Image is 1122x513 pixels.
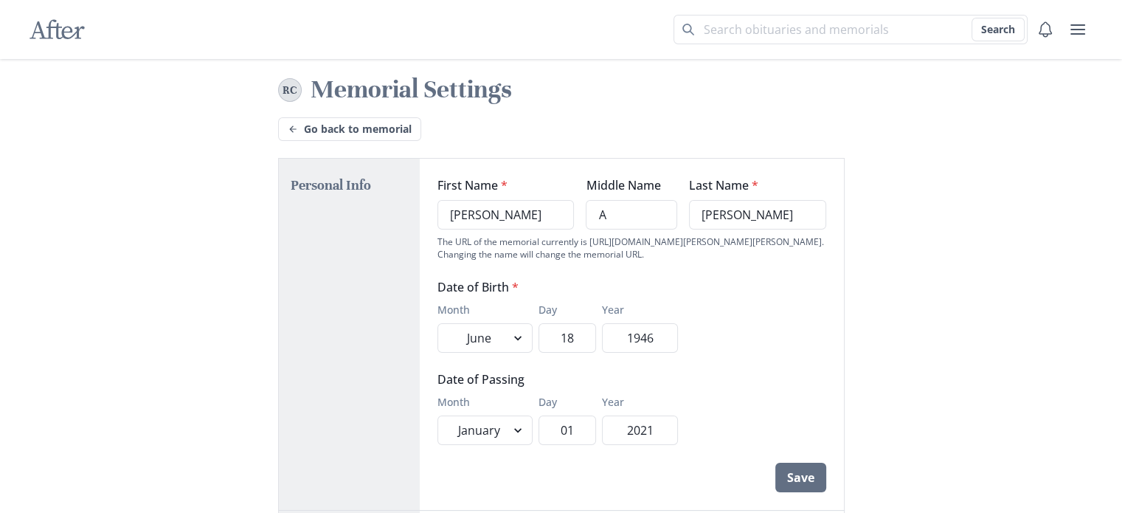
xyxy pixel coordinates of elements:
div: The URL of the memorial currently is [URL][DOMAIN_NAME][PERSON_NAME][PERSON_NAME]. Changing the n... [437,235,826,261]
label: Day [539,302,587,317]
legend: Date of Passing [437,371,669,388]
div: RC [283,81,297,99]
label: Month [437,394,524,410]
label: Year [602,302,669,317]
legend: Date of Birth [437,278,669,296]
label: Year [602,394,669,410]
button: Notifications [1031,15,1060,44]
input: Search term [673,15,1028,44]
label: Month [437,302,524,317]
button: Search [972,18,1025,41]
label: Last Name [689,176,817,194]
h2: Personal Info [291,176,409,194]
label: Middle Name [586,176,668,194]
label: Day [539,394,587,410]
h1: Memorial Settings [311,74,845,106]
button: Save [775,463,826,492]
button: user menu [1063,15,1092,44]
a: Go back to memorial [278,117,421,141]
label: First Name [437,176,565,194]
